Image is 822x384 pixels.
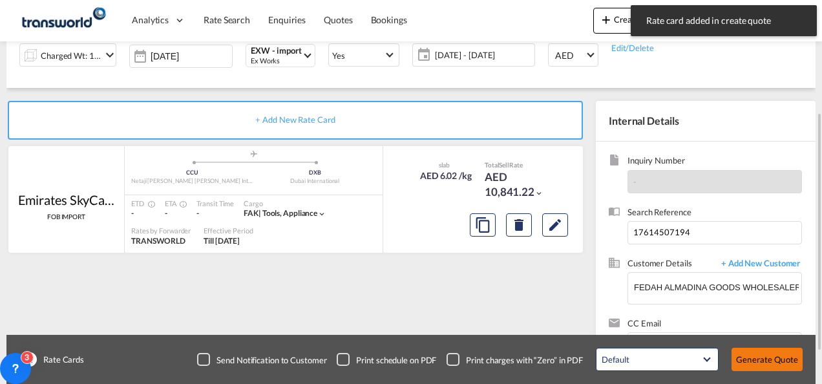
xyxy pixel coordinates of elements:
div: Rates by Forwarder [131,226,191,235]
div: - [196,208,234,219]
div: AED 6.02 /kg [420,169,472,182]
div: CCU [131,169,254,177]
span: FOB IMPORT [47,212,85,221]
md-icon: assets/icons/custom/roll-o-plane.svg [246,151,262,157]
span: TRANSWORLD [131,236,185,246]
span: Till [DATE] [204,236,240,246]
md-icon: assets/icons/custom/copyQuote.svg [475,217,490,233]
span: Rate Search [204,14,250,25]
span: Rate card added in create quote [642,14,805,27]
span: - [131,208,134,218]
span: | [258,208,261,218]
span: Inquiry Number [627,155,802,169]
span: FAK [244,208,262,218]
img: f753ae806dec11f0841701cdfdf085c0.png [19,6,107,35]
span: + Add New Rate Card [255,114,335,125]
span: AED [555,49,585,62]
span: Analytics [132,14,169,27]
md-select: Select Currency: د.إ AEDUnited Arab Emirates Dirham [548,43,598,67]
md-checkbox: Checkbox No Ink [337,353,436,366]
div: Total Rate [485,160,549,169]
div: Internal Details [596,101,816,141]
span: Sell [499,161,509,169]
span: [DATE] - [DATE] [432,46,534,64]
div: AED 10,841.22 [485,169,549,200]
span: CC Email [627,317,802,332]
div: Till 31 Aug 2025 [204,236,240,247]
md-select: Select Incoterms: EXW - import Ex Works [246,44,315,67]
md-icon: Estimated Time Of Departure [144,200,152,208]
div: Emirates SkyCargo [18,191,115,209]
div: tools, appliance [244,208,317,219]
md-icon: Estimated Time Of Arrival [176,200,184,208]
div: Default [602,354,629,365]
md-select: Select Customs: Yes [328,43,399,67]
md-icon: icon-chevron-down [534,189,543,198]
md-chips-wrap: Chips container. Enter the text area, then type text, and press enter to add a chip. [633,333,801,361]
div: Netaji [PERSON_NAME] [PERSON_NAME] International [131,177,254,186]
div: Charged Wt: 1,800.00 KGicon-chevron-down [19,43,116,67]
input: Enter Customer Details [634,273,801,302]
div: Dubai International [254,177,377,186]
md-icon: icon-chevron-down [317,209,326,219]
input: Enter search reference [627,221,802,244]
div: Yes [332,50,345,61]
div: Cargo [244,198,326,208]
div: ETD [131,198,152,208]
span: + Add New Customer [715,257,802,272]
div: Send Notification to Customer [216,354,326,366]
button: Generate Quote [732,348,803,371]
button: Copy [470,213,496,237]
span: Search Reference [627,206,802,221]
div: Print schedule on PDF [356,354,436,366]
div: Edit/Delete [611,41,691,54]
div: ETA [165,198,184,208]
div: Transit Time [196,198,234,208]
md-checkbox: Checkbox No Ink [447,353,583,366]
div: Print charges with “Zero” in PDF [466,354,583,366]
span: - [633,176,637,187]
input: Select [151,51,232,61]
div: DXB [254,169,377,177]
md-icon: icon-chevron-down [102,47,118,63]
span: Quotes [324,14,352,25]
span: Customer Details [627,257,715,272]
div: Charged Wt: 1,800.00 KG [41,47,101,65]
span: Bookings [371,14,407,25]
div: Effective Period [204,226,253,235]
span: Rate Cards [37,354,84,365]
div: slab [417,160,472,169]
span: Enquiries [268,14,306,25]
button: icon-plus 400-fgCreate Quote [593,8,670,34]
div: + Add New Rate Card [8,101,583,140]
div: TRANSWORLD [131,236,191,247]
div: EXW - import [251,46,302,56]
md-checkbox: Checkbox No Ink [197,353,326,366]
span: - [165,208,167,218]
button: Delete [506,213,532,237]
button: Edit [542,213,568,237]
span: [DATE] - [DATE] [435,49,531,61]
div: Ex Works [251,56,302,65]
md-icon: icon-calendar [413,47,428,63]
md-icon: icon-plus 400-fg [598,12,614,27]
